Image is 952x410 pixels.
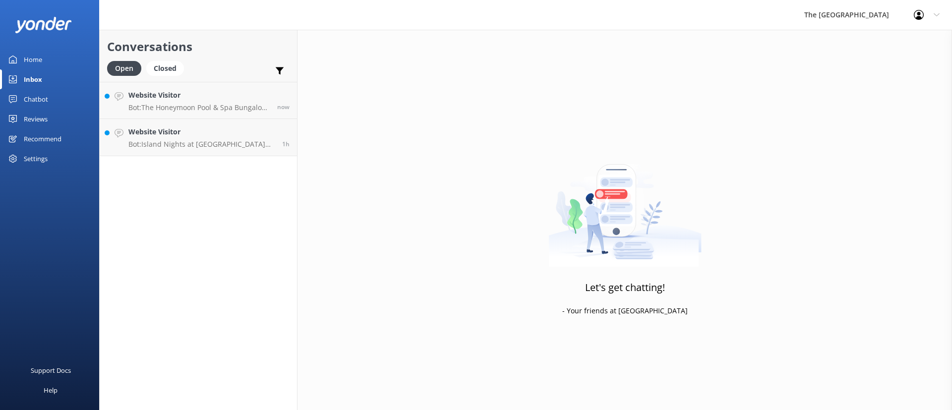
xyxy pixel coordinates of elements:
[585,280,665,295] h3: Let's get chatting!
[24,89,48,109] div: Chatbot
[24,149,48,169] div: Settings
[282,140,290,148] span: Aug 28 2025 06:00pm (UTC -10:00) Pacific/Honolulu
[100,82,297,119] a: Website VisitorBot:The Honeymoon Pool & Spa Bungalow at [GEOGRAPHIC_DATA] offers a private paradi...
[44,380,58,400] div: Help
[100,119,297,156] a: Website VisitorBot:Island Nights at [GEOGRAPHIC_DATA] feature the "Legends of Polynesia" Island N...
[562,305,688,316] p: - Your friends at [GEOGRAPHIC_DATA]
[24,50,42,69] div: Home
[128,103,270,112] p: Bot: The Honeymoon Pool & Spa Bungalow at [GEOGRAPHIC_DATA] offers a private paradise with amenit...
[24,109,48,129] div: Reviews
[146,61,184,76] div: Closed
[146,62,189,73] a: Closed
[128,90,270,101] h4: Website Visitor
[548,143,702,267] img: artwork of a man stealing a conversation from at giant smartphone
[15,17,72,33] img: yonder-white-logo.png
[107,61,141,76] div: Open
[128,126,275,137] h4: Website Visitor
[24,69,42,89] div: Inbox
[31,360,71,380] div: Support Docs
[277,103,290,111] span: Aug 28 2025 07:12pm (UTC -10:00) Pacific/Honolulu
[24,129,61,149] div: Recommend
[107,37,290,56] h2: Conversations
[128,140,275,149] p: Bot: Island Nights at [GEOGRAPHIC_DATA] feature the "Legends of Polynesia" Island Night Umu Feast...
[107,62,146,73] a: Open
